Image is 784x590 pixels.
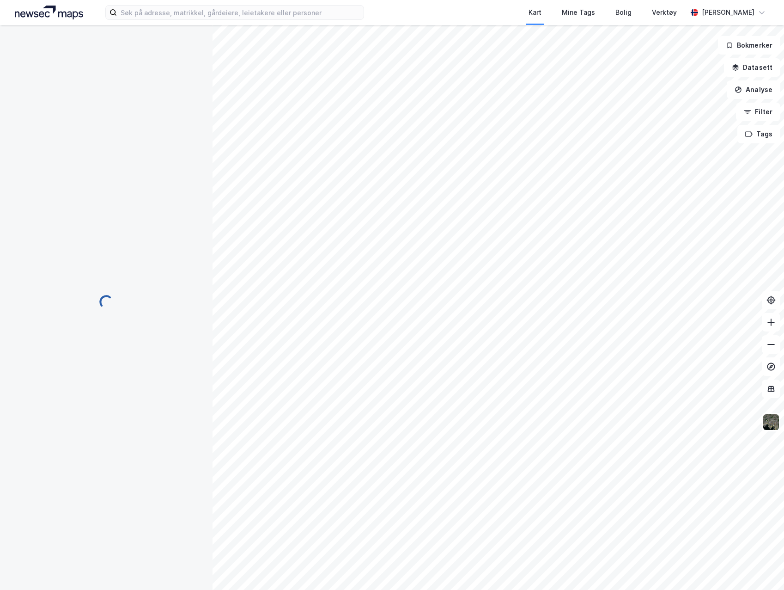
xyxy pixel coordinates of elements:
[738,546,784,590] iframe: Chat Widget
[718,36,780,55] button: Bokmerker
[562,7,595,18] div: Mine Tags
[736,103,780,121] button: Filter
[117,6,364,19] input: Søk på adresse, matrikkel, gårdeiere, leietakere eller personer
[615,7,632,18] div: Bolig
[15,6,83,19] img: logo.a4113a55bc3d86da70a041830d287a7e.svg
[737,125,780,143] button: Tags
[99,295,114,309] img: spinner.a6d8c91a73a9ac5275cf975e30b51cfb.svg
[762,413,780,431] img: 9k=
[529,7,541,18] div: Kart
[702,7,754,18] div: [PERSON_NAME]
[724,58,780,77] button: Datasett
[652,7,677,18] div: Verktøy
[727,80,780,99] button: Analyse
